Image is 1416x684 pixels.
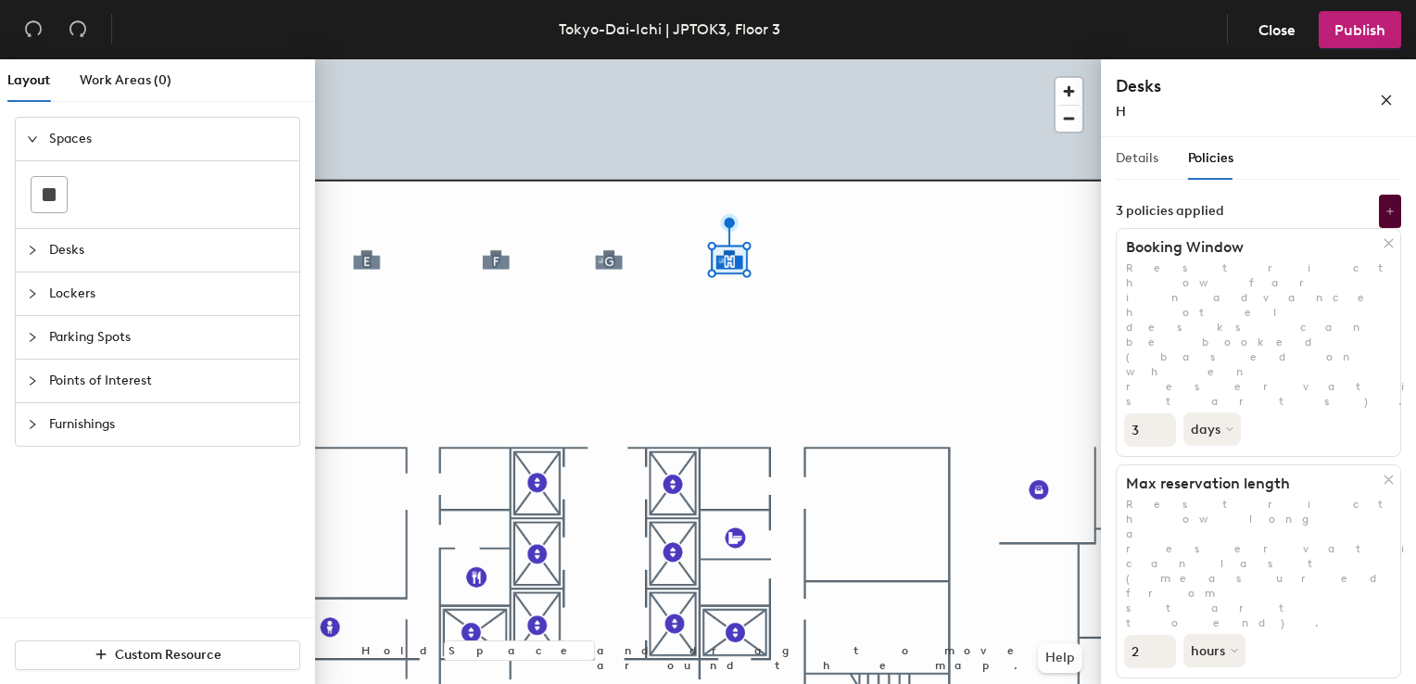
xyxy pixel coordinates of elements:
[1116,104,1126,120] span: H
[1116,204,1224,219] div: 3 policies applied
[1117,238,1384,257] h1: Booking Window
[49,403,288,446] span: Furnishings
[27,332,38,343] span: collapsed
[1116,150,1158,166] span: Details
[1117,497,1400,630] p: Restrict how long a reservation can last (measured from start to end).
[1334,21,1385,39] span: Publish
[1117,475,1384,493] h1: Max reservation length
[59,11,96,48] button: Redo (⌘ + ⇧ + Z)
[1117,260,1400,409] p: Restrict how far in advance hotel desks can be booked (based on when reservation starts).
[49,118,288,160] span: Spaces
[1183,412,1241,446] button: days
[1243,11,1311,48] button: Close
[7,72,50,88] span: Layout
[1258,21,1296,39] span: Close
[27,245,38,256] span: collapsed
[49,229,288,272] span: Desks
[115,647,221,663] span: Custom Resource
[49,272,288,315] span: Lockers
[27,288,38,299] span: collapsed
[15,11,52,48] button: Undo (⌘ + Z)
[80,72,171,88] span: Work Areas (0)
[1183,634,1245,667] button: hours
[49,316,288,359] span: Parking Spots
[1038,643,1082,673] button: Help
[49,360,288,402] span: Points of Interest
[1319,11,1401,48] button: Publish
[1116,74,1320,98] h4: Desks
[1188,150,1233,166] span: Policies
[559,18,780,41] div: Tokyo-Dai-Ichi | JPTOK3, Floor 3
[24,19,43,38] span: undo
[27,419,38,430] span: collapsed
[15,640,300,670] button: Custom Resource
[27,375,38,386] span: collapsed
[27,133,38,145] span: expanded
[1380,94,1393,107] span: close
